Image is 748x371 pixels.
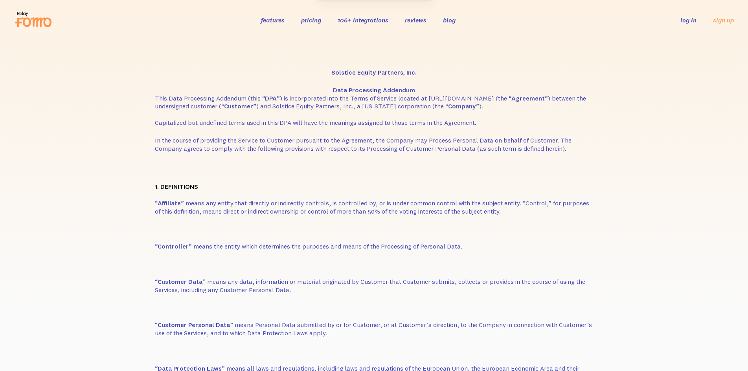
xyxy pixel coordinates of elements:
a: features [261,16,285,24]
a: pricing [301,16,321,24]
span: “ ” means any entity that directly or indirectly controls, is controlled by, or is under common c... [155,199,589,215]
strong: Data Processing Addendum [333,86,415,94]
a: blog [443,16,456,24]
strong: Company [448,102,476,110]
strong: Customer Personal Data [158,321,230,329]
strong: DPA [265,94,277,102]
span: “ ” means Personal Data submitted by or for Customer, or at Customer’s direction, to the Company ... [155,321,592,337]
strong: Agreement [511,94,545,102]
a: reviews [405,16,426,24]
strong: Controller [158,242,189,250]
a: 106+ integrations [338,16,388,24]
span: “ ” means any data, information or material originated by Customer that Customer submits, collect... [155,278,585,294]
a: sign up [713,16,734,24]
span: “ ” means the entity which determines the purposes and means of the Processing of Personal Data. [155,242,462,250]
span: This Data Processing Addendum (this “ ”) is incorporated into the Terms of Service located at [UR... [155,94,586,126]
a: log in [680,16,697,24]
strong: Customer [224,102,253,110]
strong: Affiliate [158,199,181,207]
span: In the course of providing the Service to Customer pursuant to the Agreement, the Company may Pro... [155,136,572,152]
strong: 1. DEFINITIONS [155,183,198,190]
strong: Solstice Equity Partners, Inc. [331,68,417,76]
strong: Customer Data [158,278,202,285]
